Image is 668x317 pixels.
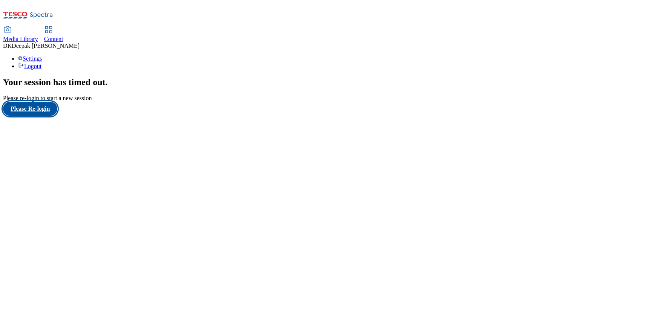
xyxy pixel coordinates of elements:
[3,43,12,49] span: DK
[18,55,42,62] a: Settings
[44,27,63,43] a: Content
[12,43,80,49] span: Deepak [PERSON_NAME]
[3,102,665,116] a: Please Re-login
[3,27,38,43] a: Media Library
[18,63,41,69] a: Logout
[106,77,108,87] span: .
[3,102,57,116] button: Please Re-login
[3,77,665,87] h2: Your session has timed out
[44,36,63,42] span: Content
[3,95,665,102] div: Please re-login to start a new session
[3,36,38,42] span: Media Library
